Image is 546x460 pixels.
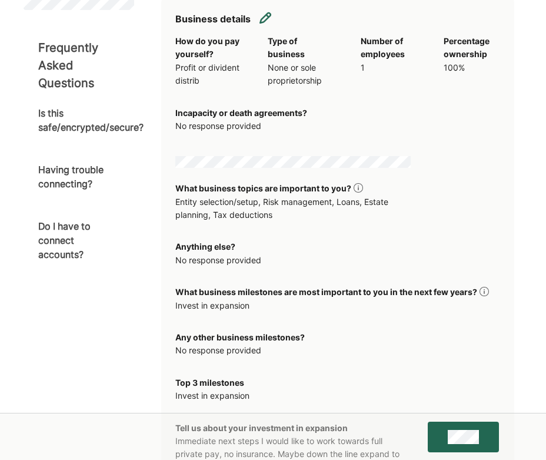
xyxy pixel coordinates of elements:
[175,35,239,61] div: How do you pay yourself?
[38,106,144,134] div: Is this safe/encrypted/secure?
[38,219,112,262] div: Do I have to connect accounts?
[38,39,119,92] div: Frequently Asked Questions
[268,61,332,88] div: None or sole proprietorship
[175,344,305,357] div: No response provided
[175,389,249,402] div: Invest in expansion
[175,286,477,299] div: What business milestones are most important to you in the next few years?
[361,61,415,74] div: 1
[444,35,500,61] div: Percentage ownership
[175,182,351,195] div: What business topics are important to you?
[444,61,500,74] div: 100%
[175,61,239,88] div: Profit or divident distrib
[175,331,305,344] div: Any other business milestones?
[361,35,415,61] div: Number of employees
[175,299,411,312] div: Invest in expansion
[175,12,251,27] h2: Business details
[175,254,261,267] div: No response provided
[175,376,244,389] div: Top 3 milestones
[175,196,411,222] div: Entity selection/setup, Risk management, Loans, Estate planning, Tax deductions
[175,107,307,120] div: Incapacity or death agreements?
[175,240,235,253] div: Anything else?
[175,120,307,133] div: No response provided
[268,35,332,61] div: Type of business
[38,163,111,191] div: Having trouble connecting?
